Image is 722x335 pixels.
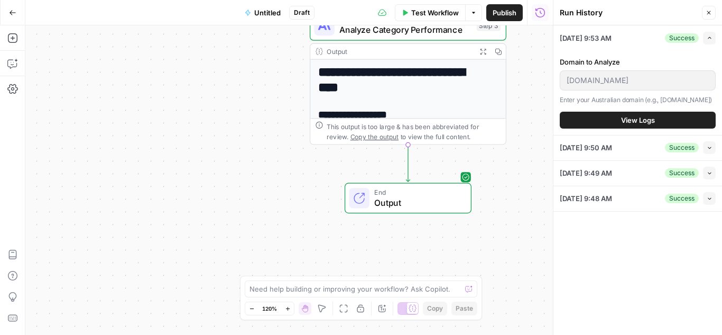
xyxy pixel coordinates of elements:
[294,8,310,17] span: Draft
[423,302,447,315] button: Copy
[395,4,465,21] button: Test Workflow
[238,4,287,21] button: Untitled
[456,304,473,313] span: Paste
[560,142,612,153] span: [DATE] 9:50 AM
[486,4,523,21] button: Publish
[310,183,506,214] div: EndOutput
[560,112,716,129] button: View Logs
[665,168,699,178] div: Success
[350,133,399,140] span: Copy the output
[493,7,516,18] span: Publish
[374,196,460,209] span: Output
[374,187,460,197] span: End
[411,7,459,18] span: Test Workflow
[451,302,477,315] button: Paste
[560,95,716,105] p: Enter your Australian domain (e.g., [DOMAIN_NAME])
[665,33,699,43] div: Success
[262,304,277,313] span: 120%
[665,194,699,203] div: Success
[560,193,612,204] span: [DATE] 9:48 AM
[339,23,471,36] span: Analyze Category Performance
[560,168,612,178] span: [DATE] 9:49 AM
[621,115,655,125] span: View Logs
[665,143,699,152] div: Success
[477,20,501,31] div: Step 3
[327,47,471,57] div: Output
[567,75,709,86] input: example.com.au
[560,33,612,43] span: [DATE] 9:53 AM
[254,7,281,18] span: Untitled
[406,145,410,182] g: Edge from step_3 to end
[427,304,443,313] span: Copy
[327,121,501,141] div: This output is too large & has been abbreviated for review. to view the full content.
[560,57,716,67] label: Domain to Analyze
